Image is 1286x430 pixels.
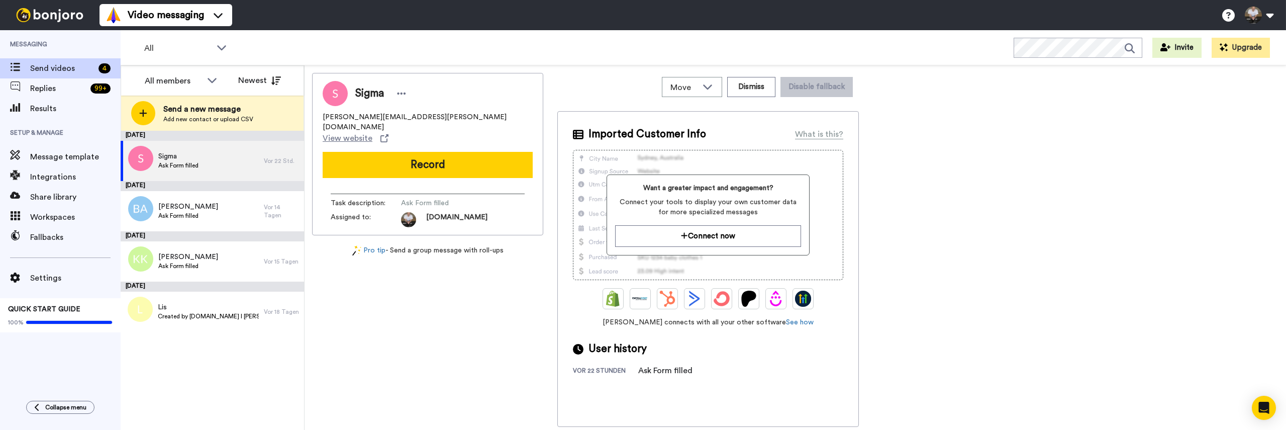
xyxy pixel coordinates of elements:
span: Add new contact or upload CSV [163,115,253,123]
div: vor 22 Stunden [573,367,638,377]
span: Fallbacks [30,231,121,243]
img: Ontraport [632,291,648,307]
span: QUICK START GUIDE [8,306,80,313]
div: [DATE] [121,231,304,241]
span: Ask Form filled [158,262,218,270]
span: Message template [30,151,121,163]
img: ConvertKit [714,291,730,307]
div: Vor 14 Tagen [264,203,299,219]
div: Vor 18 Tagen [264,308,299,316]
div: Ask Form filled [638,365,693,377]
button: Connect now [615,225,801,247]
span: Want a greater impact and engagement? [615,183,801,193]
img: GoHighLevel [795,291,811,307]
div: 99 + [90,83,111,94]
span: Sigma [158,151,199,161]
span: Replies [30,82,86,95]
span: All [144,42,212,54]
span: Results [30,103,121,115]
button: Upgrade [1212,38,1270,58]
span: [PERSON_NAME] [158,202,218,212]
span: Ask Form filled [401,198,497,208]
img: vm-color.svg [106,7,122,23]
span: Imported Customer Info [588,127,706,142]
a: Pro tip [352,245,385,256]
span: [DOMAIN_NAME] [426,212,487,227]
img: bj-logo-header-white.svg [12,8,87,22]
span: Lis [158,302,259,312]
span: View website [323,132,372,144]
img: Patreon [741,291,757,307]
div: - Send a group message with roll-ups [312,245,543,256]
button: Dismiss [727,77,775,97]
div: Open Intercom Messenger [1252,396,1276,420]
span: Sigma [355,86,384,101]
span: [PERSON_NAME] connects with all your other software [573,317,843,327]
span: Collapse menu [45,403,86,411]
button: Collapse menu [26,401,94,414]
span: Workspaces [30,211,121,223]
div: [DATE] [121,181,304,191]
img: Image of Sigma [323,81,348,106]
img: e79fcabc-05ae-4995-ac08-9eecff23249d-1538385032.jpg [401,212,416,227]
span: Created by [DOMAIN_NAME] I [PERSON_NAME] [158,312,259,320]
span: [PERSON_NAME][EMAIL_ADDRESS][PERSON_NAME][DOMAIN_NAME] [323,112,533,132]
img: Drip [768,291,784,307]
img: s.png [128,146,153,171]
img: Shopify [605,291,621,307]
span: Connect your tools to display your own customer data for more specialized messages [615,197,801,217]
span: Video messaging [128,8,204,22]
span: Ask Form filled [158,212,218,220]
span: Task description : [331,198,401,208]
div: What is this? [795,128,843,140]
span: Settings [30,272,121,284]
button: Record [323,152,533,178]
img: ba.png [128,196,153,221]
a: View website [323,132,388,144]
span: Integrations [30,171,121,183]
div: 4 [98,63,111,73]
div: All members [145,75,202,87]
button: Newest [231,70,288,91]
img: Hubspot [659,291,675,307]
button: Invite [1152,38,1202,58]
img: l.png [128,297,153,322]
span: Send videos [30,62,94,74]
div: [DATE] [121,282,304,292]
div: [DATE] [121,131,304,141]
span: Send a new message [163,103,253,115]
span: User history [588,341,647,357]
button: Disable fallback [780,77,853,97]
img: ActiveCampaign [686,291,703,307]
img: kk.png [128,246,153,272]
span: Assigned to: [331,212,401,227]
div: Vor 15 Tagen [264,257,299,266]
span: [PERSON_NAME] [158,252,218,262]
div: Vor 22 Std. [264,157,299,165]
span: Move [670,81,698,94]
span: Ask Form filled [158,161,199,169]
img: magic-wand.svg [352,245,361,256]
span: Share library [30,191,121,203]
span: 100% [8,318,24,326]
a: See how [786,319,814,326]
